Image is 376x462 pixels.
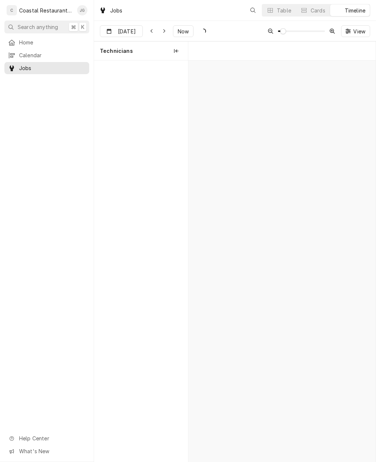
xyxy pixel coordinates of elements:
[19,434,85,442] span: Help Center
[352,28,367,35] span: View
[188,61,376,462] div: normal
[19,7,73,14] div: Coastal Restaurant Repair
[19,51,86,59] span: Calendar
[77,5,87,15] div: James Gatton's Avatar
[247,4,259,16] button: Open search
[19,447,85,455] span: What's New
[4,21,89,33] button: Search anything⌘K
[94,41,188,61] div: Technicians column. SPACE for context menu
[341,25,370,37] button: View
[94,61,188,462] div: left
[277,7,291,14] div: Table
[81,23,84,31] span: K
[19,64,86,72] span: Jobs
[4,36,89,48] a: Home
[77,5,87,15] div: JG
[100,47,133,55] span: Technicians
[173,25,194,37] button: Now
[4,49,89,61] a: Calendar
[345,7,365,14] div: Timeline
[4,62,89,74] a: Jobs
[19,39,86,46] span: Home
[176,28,190,35] span: Now
[7,5,17,15] div: C
[311,7,325,14] div: Cards
[4,432,89,444] a: Go to Help Center
[18,23,58,31] span: Search anything
[100,25,143,37] button: [DATE]
[4,445,89,457] a: Go to What's New
[71,23,76,31] span: ⌘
